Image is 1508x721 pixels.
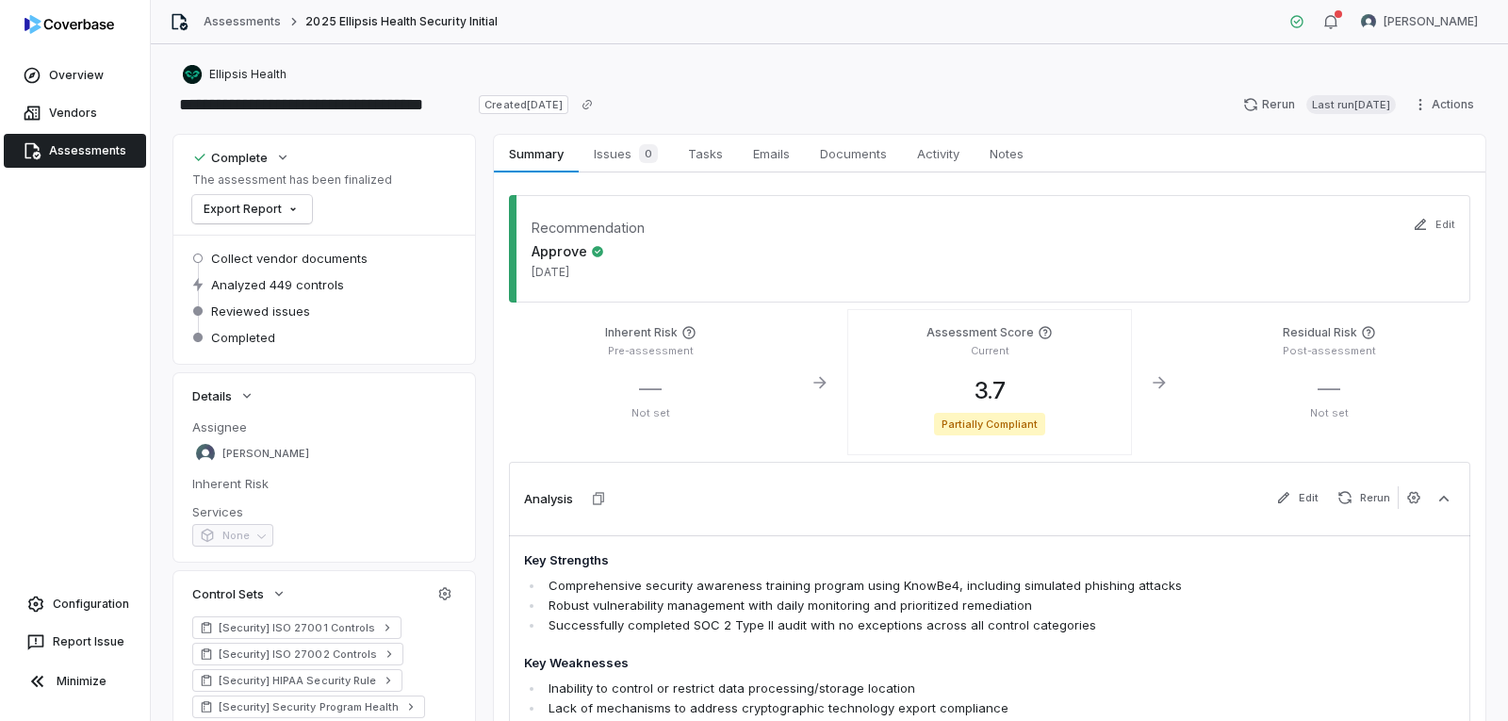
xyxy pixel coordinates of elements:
img: Arun Muthu avatar [1361,14,1376,29]
p: Pre-assessment [524,344,777,358]
button: Export Report [192,195,312,223]
a: Overview [4,58,146,92]
span: Details [192,387,232,404]
span: Summary [501,141,570,166]
span: Last run [DATE] [1306,95,1396,114]
button: Details [187,379,260,413]
button: Report Issue [8,625,142,659]
span: Activity [910,141,967,166]
a: Vendors [4,96,146,130]
span: [PERSON_NAME] [222,447,309,461]
span: 2025 Ellipsis Health Security Initial [305,14,497,29]
p: Not set [1203,406,1455,420]
li: Robust vulnerability management with daily monitoring and prioritized remediation [544,596,1269,615]
img: Arun Muthu avatar [196,444,215,463]
span: Collect vendor documents [211,250,368,267]
span: Notes [982,141,1031,166]
span: Partially Compliant [934,413,1046,435]
p: The assessment has been finalized [192,172,392,188]
a: [Security] Security Program Health [192,696,425,718]
span: 0 [639,144,658,163]
h4: Assessment Score [926,325,1034,340]
button: Actions [1407,90,1485,119]
button: Arun Muthu avatar[PERSON_NAME] [1350,8,1489,36]
dt: Recommendation [532,218,645,238]
h4: Key Strengths [524,551,1269,570]
span: [Security] Security Program Health [219,699,399,714]
button: RerunLast run[DATE] [1232,90,1407,119]
img: logo-D7KZi-bG.svg [25,15,114,34]
span: Created [DATE] [479,95,567,114]
span: [Security] HIPAA Security Rule [219,673,376,688]
p: Current [971,344,1009,358]
button: Edit [1269,486,1326,509]
span: — [639,374,662,401]
dt: Services [192,503,456,520]
div: Complete [192,149,268,166]
span: Approve [532,241,604,261]
button: Copy link [570,88,604,122]
li: Successfully completed SOC 2 Type II audit with no exceptions across all control categories [544,615,1269,635]
dt: Assignee [192,418,456,435]
li: Comprehensive security awareness training program using KnowBe4, including simulated phishing att... [544,576,1269,596]
button: Control Sets [187,577,292,611]
span: Analyzed 449 controls [211,276,344,293]
span: [PERSON_NAME] [1384,14,1478,29]
span: [Security] ISO 27002 Controls [219,647,377,662]
span: Ellipsis Health [209,67,287,82]
h4: Inherent Risk [605,325,678,340]
h4: Residual Risk [1283,325,1357,340]
button: Edit [1407,205,1461,244]
span: Documents [812,141,894,166]
span: Issues [586,140,665,167]
dt: Inherent Risk [192,475,456,492]
a: [Security] HIPAA Security Rule [192,669,402,692]
button: Minimize [8,663,142,700]
a: Assessments [204,14,281,29]
h3: Analysis [524,490,573,507]
span: Emails [746,141,797,166]
span: Control Sets [192,585,264,602]
span: Completed [211,329,275,346]
span: — [1318,374,1340,401]
span: Reviewed issues [211,303,310,320]
h4: Key Weaknesses [524,654,1269,673]
a: Configuration [8,587,142,621]
a: [Security] ISO 27002 Controls [192,643,403,665]
p: Post-assessment [1203,344,1455,358]
button: Complete [187,140,296,174]
button: https://ellipsishealth.com/Ellipsis Health [177,57,292,91]
span: Tasks [680,141,730,166]
span: 3.7 [959,377,1021,404]
a: [Security] ISO 27001 Controls [192,616,402,639]
p: Not set [524,406,777,420]
span: [DATE] [532,265,604,280]
button: Rerun [1330,486,1398,509]
a: Assessments [4,134,146,168]
li: Lack of mechanisms to address cryptographic technology export compliance [544,698,1269,718]
span: [Security] ISO 27001 Controls [219,620,375,635]
li: Inability to control or restrict data processing/storage location [544,679,1269,698]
